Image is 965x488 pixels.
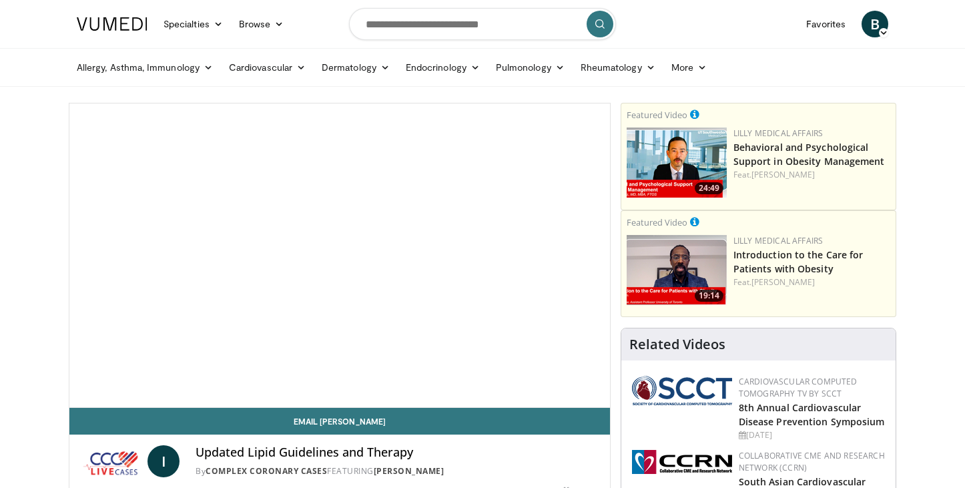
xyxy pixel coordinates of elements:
[627,128,727,198] img: ba3304f6-7838-4e41-9c0f-2e31ebde6754.png.150x105_q85_crop-smart_upscale.png
[739,376,858,399] a: Cardiovascular Computed Tomography TV by SCCT
[77,17,147,31] img: VuMedi Logo
[627,128,727,198] a: 24:49
[739,401,885,428] a: 8th Annual Cardiovascular Disease Prevention Symposium
[733,128,824,139] a: Lilly Medical Affairs
[733,248,864,275] a: Introduction to the Care for Patients with Obesity
[695,182,723,194] span: 24:49
[632,376,732,405] img: 51a70120-4f25-49cc-93a4-67582377e75f.png.150x105_q85_autocrop_double_scale_upscale_version-0.2.png
[733,169,890,181] div: Feat.
[627,235,727,305] img: acc2e291-ced4-4dd5-b17b-d06994da28f3.png.150x105_q85_crop-smart_upscale.png
[196,445,599,460] h4: Updated Lipid Guidelines and Therapy
[488,54,573,81] a: Pulmonology
[739,450,885,473] a: Collaborative CME and Research Network (CCRN)
[147,445,180,477] a: I
[751,276,815,288] a: [PERSON_NAME]
[155,11,231,37] a: Specialties
[80,445,142,477] img: Complex Coronary Cases
[69,103,610,408] video-js: Video Player
[798,11,854,37] a: Favorites
[733,235,824,246] a: Lilly Medical Affairs
[663,54,715,81] a: More
[206,465,327,477] a: Complex Coronary Cases
[627,216,687,228] small: Featured Video
[733,141,885,168] a: Behavioral and Psychological Support in Obesity Management
[751,169,815,180] a: [PERSON_NAME]
[69,408,610,435] a: Email [PERSON_NAME]
[695,290,723,302] span: 19:14
[739,429,885,441] div: [DATE]
[627,235,727,305] a: 19:14
[573,54,663,81] a: Rheumatology
[231,11,292,37] a: Browse
[349,8,616,40] input: Search topics, interventions
[196,465,599,477] div: By FEATURING
[398,54,488,81] a: Endocrinology
[221,54,314,81] a: Cardiovascular
[632,450,732,474] img: a04ee3ba-8487-4636-b0fb-5e8d268f3737.png.150x105_q85_autocrop_double_scale_upscale_version-0.2.png
[374,465,444,477] a: [PERSON_NAME]
[627,109,687,121] small: Featured Video
[314,54,398,81] a: Dermatology
[69,54,221,81] a: Allergy, Asthma, Immunology
[629,336,725,352] h4: Related Videos
[862,11,888,37] a: B
[733,276,890,288] div: Feat.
